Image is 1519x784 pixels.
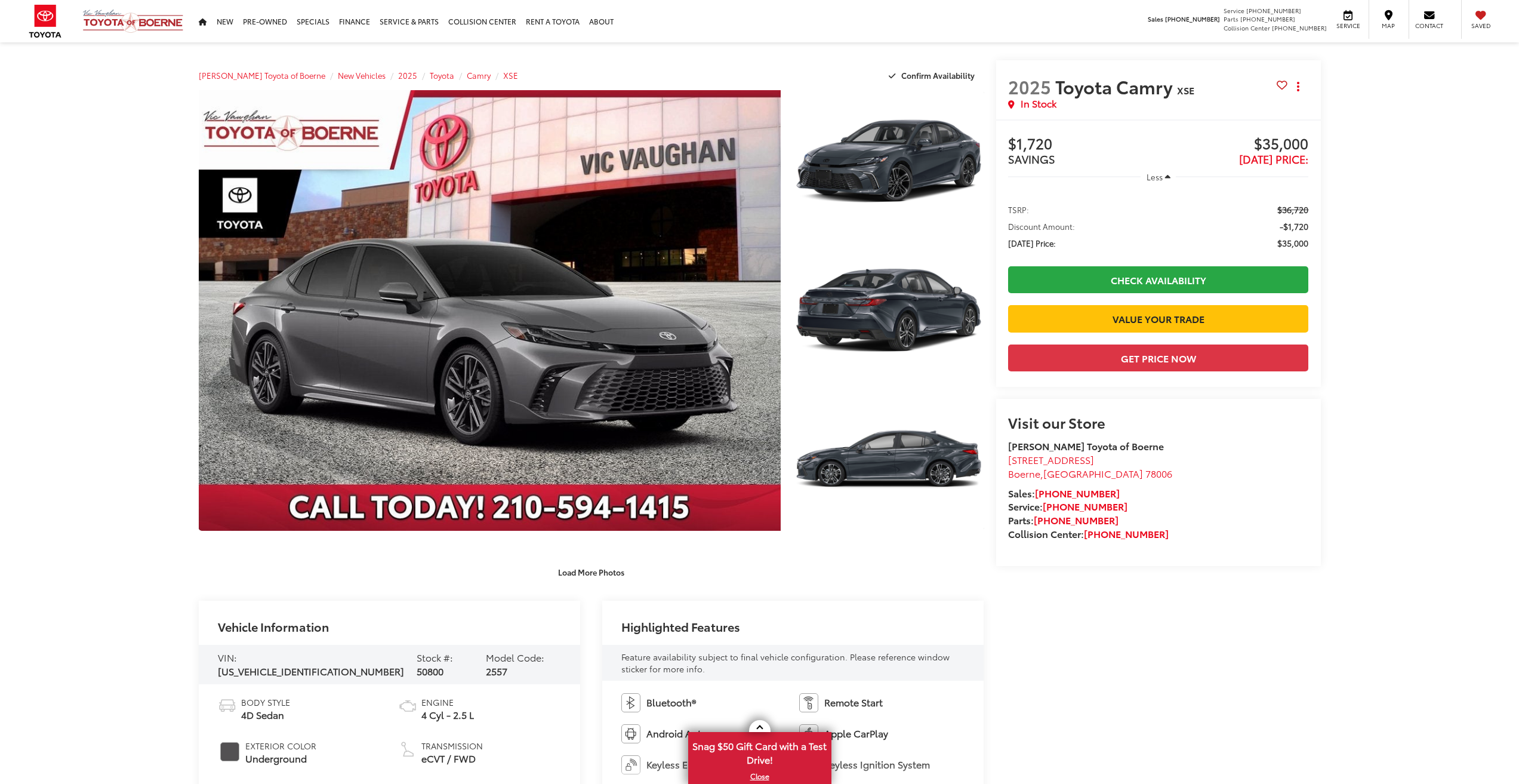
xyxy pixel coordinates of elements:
[824,696,883,709] span: Remote Start
[1008,499,1127,513] strong: Service:
[689,733,830,770] span: Snag $50 Gift Card with a Test Drive!
[1277,204,1308,216] span: $36,720
[824,727,888,740] span: Apple CarPlay
[794,90,984,233] a: Expand Photo 1
[218,650,237,664] span: VIN:
[1008,136,1158,153] span: $1,720
[430,70,454,81] a: Toyota
[794,389,984,531] a: Expand Photo 3
[1008,527,1169,540] strong: Collision Center:
[1008,466,1040,480] span: Boerne
[1008,220,1075,232] span: Discount Amount:
[218,664,404,678] span: [US_VEHICLE_IDENTIFICATION_NUMBER]
[486,664,507,678] span: 2557
[417,650,453,664] span: Stock #:
[486,650,544,664] span: Model Code:
[398,70,417,81] a: 2025
[421,696,474,708] span: Engine
[199,90,781,531] a: Expand Photo 0
[1415,21,1443,30] span: Contact
[193,88,787,533] img: 2025 Toyota Camry XSE
[245,740,316,752] span: Exterior Color
[220,742,239,761] span: #535153
[1043,499,1127,513] a: [PHONE_NUMBER]
[1008,466,1172,480] span: ,
[1008,414,1309,430] h2: Visit our Store
[1277,237,1308,249] span: $35,000
[550,561,633,582] button: Load More Photos
[241,708,290,722] span: 4D Sedan
[1021,97,1056,110] span: In Stock
[882,65,984,86] button: Confirm Availability
[1008,266,1309,293] a: Check Availability
[199,70,325,81] a: [PERSON_NAME] Toyota of Boerne
[1165,14,1220,23] span: [PHONE_NUMBER]
[1008,305,1309,332] a: Value Your Trade
[1008,486,1120,500] strong: Sales:
[1148,14,1163,23] span: Sales
[1141,166,1176,187] button: Less
[621,651,950,675] span: Feature availability subject to final vehicle configuration. Please reference window sticker for ...
[218,620,329,633] h2: Vehicle Information
[503,70,518,81] a: XSE
[421,708,474,722] span: 4 Cyl - 2.5 L
[1224,14,1238,23] span: Parts
[1158,136,1309,153] span: $35,000
[792,88,986,234] img: 2025 Toyota Camry XSE
[1008,439,1164,453] strong: [PERSON_NAME] Toyota of Boerne
[1008,345,1309,371] button: Get Price Now
[1280,220,1308,232] span: -$1,720
[1297,82,1299,91] span: dropdown dots
[338,70,386,81] a: New Vehicles
[1272,23,1327,32] span: [PHONE_NUMBER]
[792,238,986,383] img: 2025 Toyota Camry XSE
[1008,453,1172,480] a: [STREET_ADDRESS] Boerne,[GEOGRAPHIC_DATA] 78006
[646,727,707,740] span: Android Auto
[901,70,975,81] span: Confirm Availability
[421,740,483,752] span: Transmission
[1008,204,1029,216] span: TSRP:
[1008,73,1051,99] span: 2025
[1246,6,1301,15] span: [PHONE_NUMBER]
[417,664,443,678] span: 50800
[1177,83,1194,97] span: XSE
[621,620,740,633] h2: Highlighted Features
[1084,527,1169,540] a: [PHONE_NUMBER]
[1008,237,1056,249] span: [DATE] Price:
[1287,76,1308,97] button: Actions
[1239,151,1308,167] span: [DATE] Price:
[1043,466,1143,480] span: [GEOGRAPHIC_DATA]
[1240,14,1295,23] span: [PHONE_NUMBER]
[1224,23,1270,32] span: Collision Center
[467,70,491,81] a: Camry
[621,755,640,774] img: Keyless Entry
[241,696,290,708] span: Body Style
[1008,151,1055,167] span: SAVINGS
[1008,513,1119,527] strong: Parts:
[1145,466,1172,480] span: 78006
[1055,73,1177,99] span: Toyota Camry
[1035,486,1120,500] a: [PHONE_NUMBER]
[1468,21,1494,30] span: Saved
[245,752,316,765] span: Underground
[794,239,984,382] a: Expand Photo 2
[82,9,184,33] img: Vic Vaughan Toyota of Boerne
[1008,453,1094,466] span: [STREET_ADDRESS]
[621,724,640,743] img: Android Auto
[792,387,986,533] img: 2025 Toyota Camry XSE
[1147,171,1163,182] span: Less
[799,693,818,712] img: Remote Start
[1375,21,1401,30] span: Map
[1335,21,1361,30] span: Service
[421,752,483,765] span: eCVT / FWD
[1034,513,1119,527] a: [PHONE_NUMBER]
[646,696,696,709] span: Bluetooth®
[1224,6,1244,15] span: Service
[621,693,640,712] img: Bluetooth®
